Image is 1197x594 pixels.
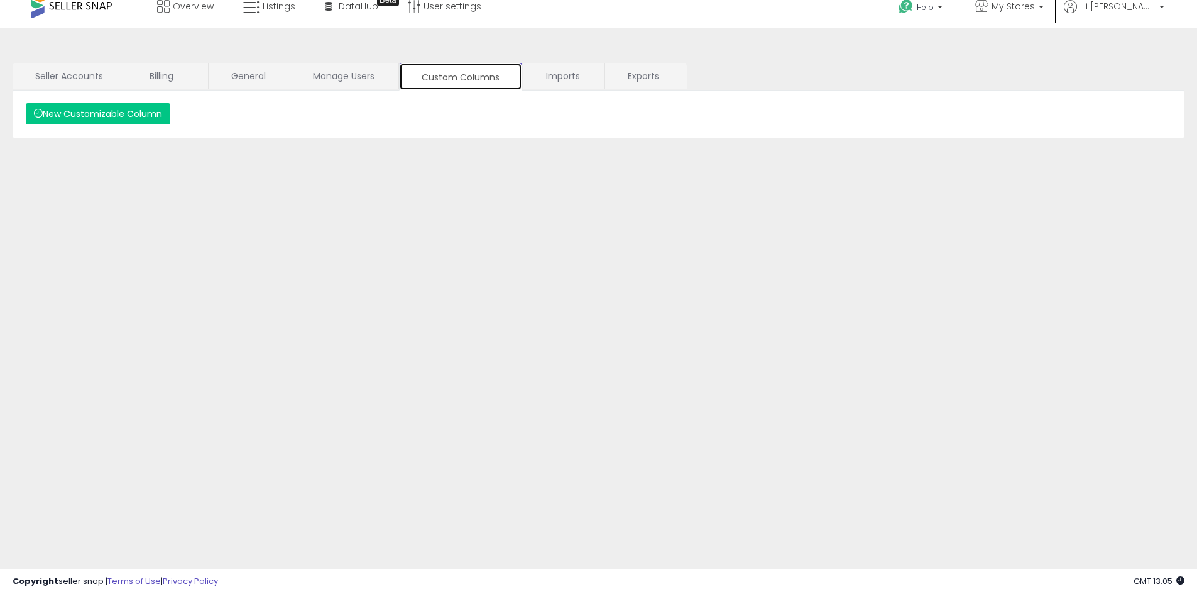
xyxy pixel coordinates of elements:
[13,575,58,587] strong: Copyright
[107,575,161,587] a: Terms of Use
[523,63,603,89] a: Imports
[1134,575,1184,587] span: 2025-10-14 13:05 GMT
[399,63,522,91] a: Custom Columns
[127,63,207,89] a: Billing
[605,63,686,89] a: Exports
[290,63,397,89] a: Manage Users
[163,575,218,587] a: Privacy Policy
[13,63,126,89] a: Seller Accounts
[917,2,934,13] span: Help
[209,63,288,89] a: General
[13,576,218,588] div: seller snap | |
[26,103,170,124] button: New Customizable Column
